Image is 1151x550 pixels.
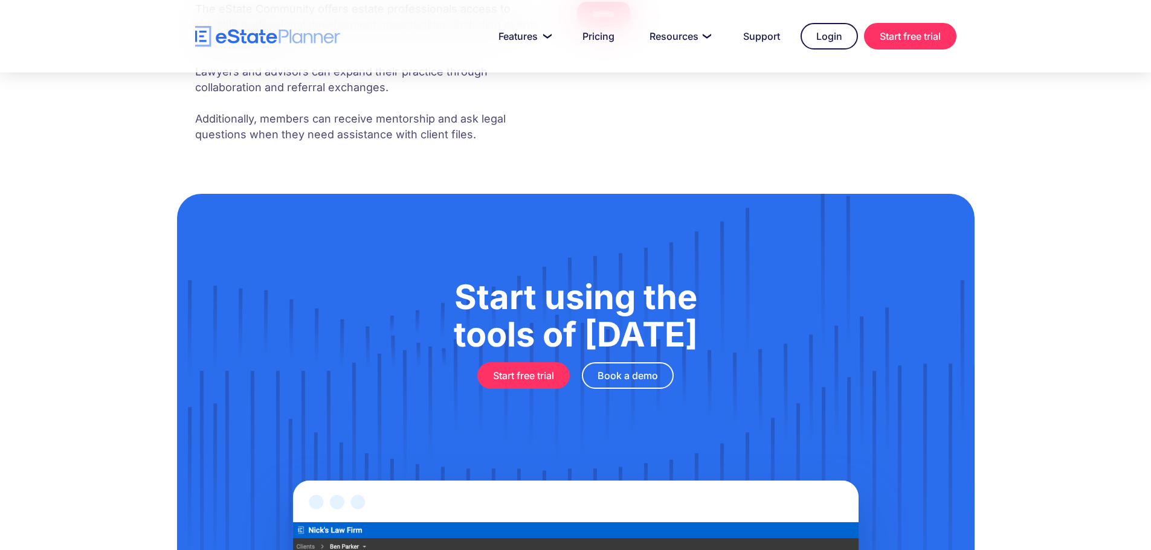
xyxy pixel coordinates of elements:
[864,23,956,50] a: Start free trial
[484,24,562,48] a: Features
[190,50,247,60] span: Phone number
[195,26,340,47] a: home
[568,24,629,48] a: Pricing
[582,362,674,389] a: Book a demo
[635,24,723,48] a: Resources
[801,23,858,50] a: Login
[237,278,914,353] h1: Start using the tools of [DATE]
[477,362,570,389] a: Start free trial
[729,24,795,48] a: Support
[190,1,233,11] span: Last Name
